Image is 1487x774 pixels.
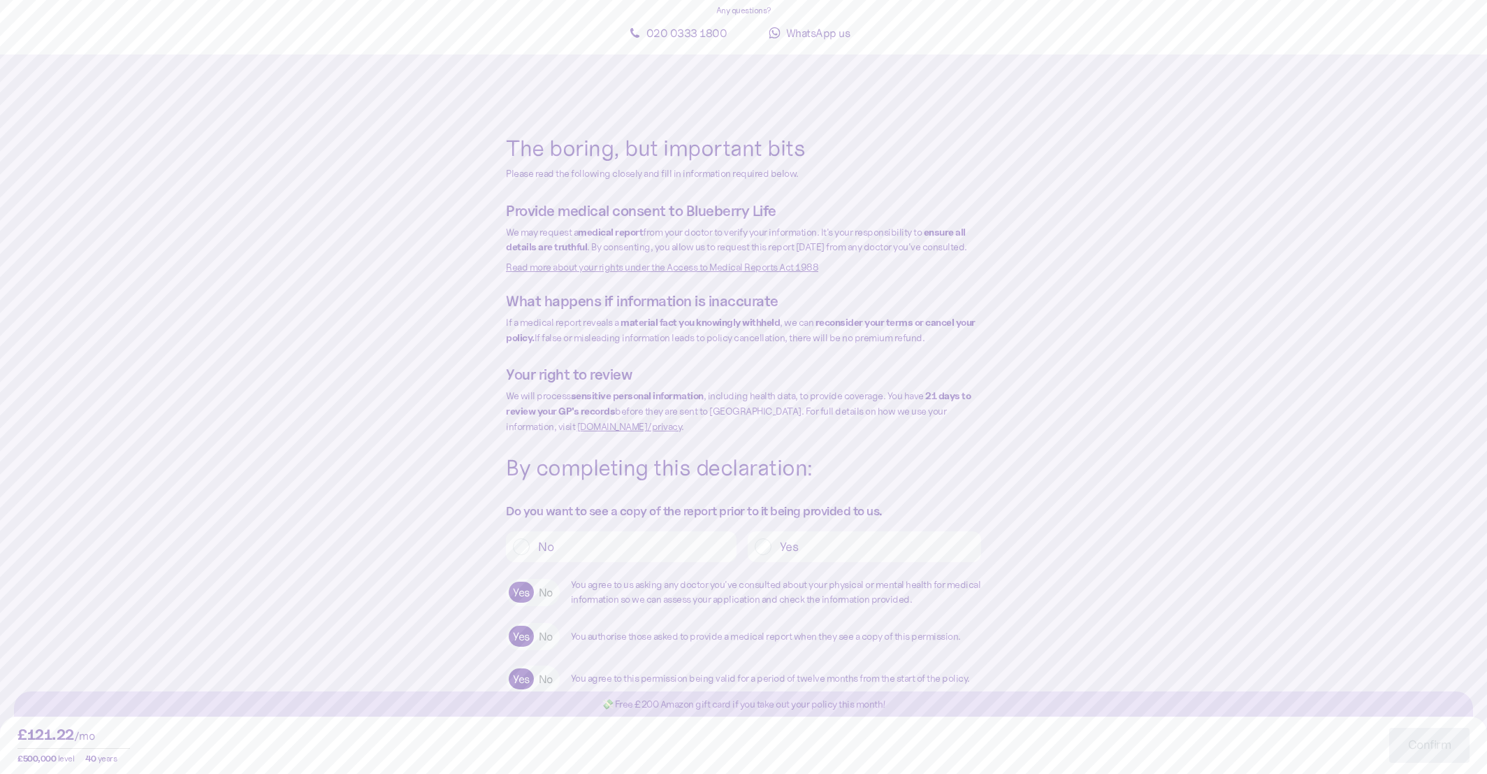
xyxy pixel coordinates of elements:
span: level [58,754,75,763]
div: Please read the following closely and fill in information required below. [506,166,981,182]
div: Your right to review [506,367,981,382]
a: 020 0333 1800 [615,19,741,47]
b: material fact you knowingly withheld [621,316,780,329]
span: /mo [74,730,95,741]
span: WhatsApp us [786,26,850,40]
span: £ 121.22 [17,728,74,743]
b: ensure all details are truthful [506,226,966,254]
label: No [535,626,557,647]
span: 40 [85,754,96,763]
span: years [98,754,117,763]
b: reconsider your terms or cancel your policy. [506,316,975,344]
label: No [530,538,730,555]
label: No [535,582,557,603]
div: Provide medical consent to Blueberry Life [506,203,981,218]
label: Yes [509,582,534,603]
b: medical report [578,226,643,238]
a: [DOMAIN_NAME]/privacy [577,420,682,433]
div: What happens if information is inaccurate [506,294,981,308]
span: £ 500,000 [17,754,56,763]
div: By completing this declaration: [506,457,981,479]
div: We may request a from your doctor to verify your information. It's your responsibility to . By co... [506,225,981,255]
div: You agree to this permission being valid for a period of twelve months from the start of the policy. [571,671,970,687]
label: No [535,668,557,690]
span: 💸 Free £200 Amazon gift card if you take out your policy this month! [602,698,886,710]
b: sensitive personal information [571,389,704,402]
label: Yes [509,626,534,647]
label: Yes [771,538,974,555]
div: We will process , including health data, to provide coverage. You have before they are sent to [G... [506,389,981,434]
div: If a medical report reveals a , we can If false or misleading information leads to policy cancell... [506,315,981,345]
span: 020 0333 1800 [646,26,727,40]
span: Any questions? [716,5,771,15]
div: Read more about your rights under the Access to Medical Reports Act 1988 [506,262,981,272]
a: WhatsApp us [746,19,872,47]
div: The boring, but important bits [506,137,981,159]
div: Do you want to see a copy of the report prior to it being provided to us. [506,501,981,520]
div: You authorise those asked to provide a medical report when they see a copy of this permission. [571,629,961,645]
label: Yes [509,668,534,690]
div: You agree to us asking any doctor you've consulted about your physical or mental health for medic... [571,578,982,608]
